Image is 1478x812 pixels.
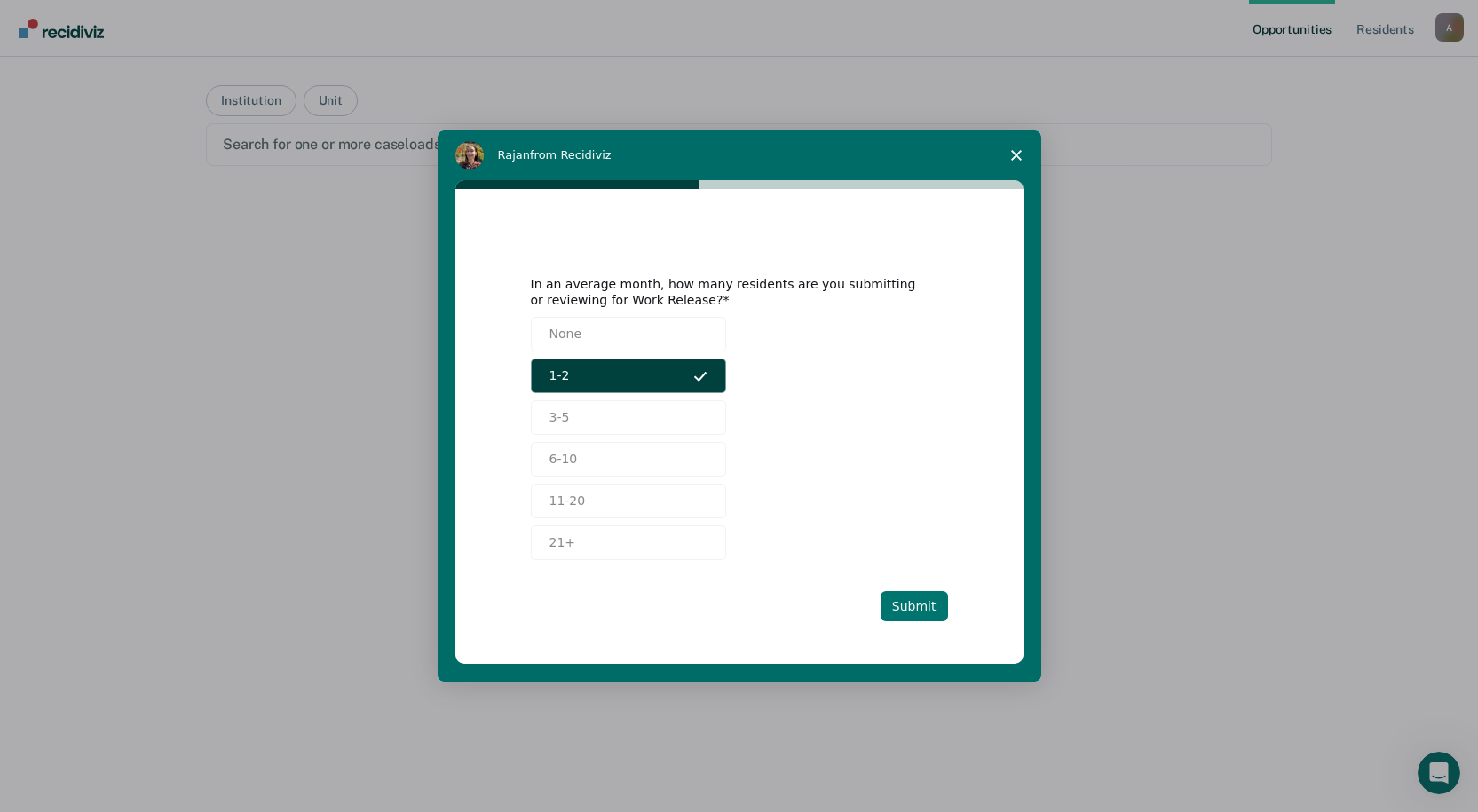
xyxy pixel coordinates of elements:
[531,317,726,351] button: None
[531,525,726,560] button: 21+
[549,450,578,469] span: 6-10
[549,325,582,343] span: None
[530,148,612,162] span: from Recidiviz
[549,533,576,552] span: 21+
[531,442,726,477] button: 6-10
[549,367,570,385] span: 1-2
[531,359,726,393] button: 1-2
[498,148,531,162] span: Rajan
[992,130,1041,180] span: Close survey
[455,141,484,169] img: Profile image for Rajan
[531,276,921,308] div: In an average month, how many residents are you submitting or reviewing for Work Release?
[881,591,948,621] button: Submit
[549,408,570,427] span: 3-5
[531,484,726,518] button: 11-20
[549,492,586,510] span: 11-20
[531,400,726,435] button: 3-5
